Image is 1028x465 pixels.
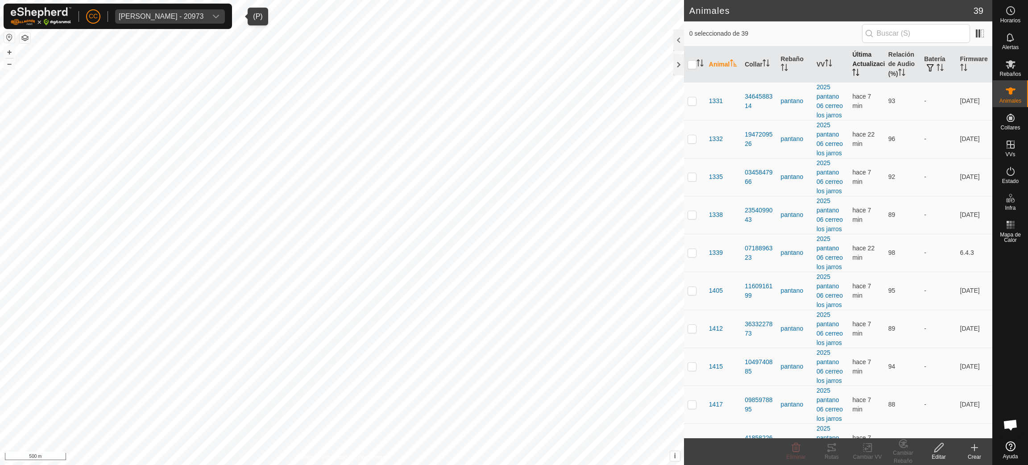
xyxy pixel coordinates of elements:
div: dropdown trigger [207,9,225,24]
td: - [920,310,956,348]
span: 13 oct 2025, 16:05 [852,93,871,109]
span: Eliminar [786,454,805,460]
p-sorticon: Activar para ordenar [696,61,704,68]
a: 2025 pantano 06 cerreo los jarros [817,425,843,460]
span: 1331 [709,96,723,106]
th: Firmware [957,46,992,83]
div: pantano [781,172,809,182]
p-sorticon: Activar para ordenar [960,65,967,72]
span: Horarios [1000,18,1020,23]
span: 96 [888,135,895,142]
span: Animales [999,98,1021,104]
div: [PERSON_NAME] - 20973 [119,13,203,20]
span: 98 [888,249,895,256]
th: Batería [920,46,956,83]
div: Crear [957,453,992,461]
div: 2354099043 [745,206,773,224]
div: Chat abierto [997,411,1024,438]
th: VV [813,46,849,83]
span: 13 oct 2025, 16:05 [852,282,871,299]
td: [DATE] [957,423,992,461]
td: [DATE] [957,348,992,386]
div: 1049740885 [745,357,773,376]
td: [DATE] [957,158,992,196]
div: Rutas [814,453,850,461]
div: 4185822699 [745,433,773,452]
img: Logo Gallagher [11,7,71,25]
span: 1412 [709,324,723,333]
button: – [4,58,15,69]
div: 0345847966 [745,168,773,187]
td: [DATE] [957,82,992,120]
span: 89 [888,211,895,218]
span: Mapa de Calor [995,232,1026,243]
a: 2025 pantano 06 cerreo los jarros [817,121,843,157]
span: Rebaños [999,71,1021,77]
td: [DATE] [957,386,992,423]
span: VVs [1005,152,1015,157]
span: 1415 [709,362,723,371]
span: 1417 [709,400,723,409]
span: 92 [888,173,895,180]
button: Restablecer Mapa [4,32,15,43]
a: 2025 pantano 06 cerreo los jarros [817,311,843,346]
span: i [674,452,676,460]
span: 13 oct 2025, 16:05 [852,320,871,337]
span: 94 [888,363,895,370]
span: 1335 [709,172,723,182]
td: - [920,272,956,310]
span: 13 oct 2025, 16:05 [852,396,871,413]
a: 2025 pantano 06 cerreo los jarros [817,235,843,270]
td: - [920,386,956,423]
td: - [920,158,956,196]
p-sorticon: Activar para ordenar [937,65,944,72]
p-sorticon: Activar para ordenar [730,61,737,68]
th: Rebaño [777,46,813,83]
span: Ayuda [1003,454,1018,459]
div: pantano [781,362,809,371]
span: Estado [1002,179,1019,184]
td: - [920,82,956,120]
p-sorticon: Activar para ordenar [781,65,788,72]
button: + [4,47,15,58]
div: 0718896323 [745,244,773,262]
div: 1947209526 [745,130,773,149]
span: 1339 [709,248,723,257]
td: [DATE] [957,310,992,348]
td: - [920,348,956,386]
span: Collares [1000,125,1020,130]
td: - [920,423,956,461]
a: 2025 pantano 06 cerreo los jarros [817,197,843,232]
td: - [920,234,956,272]
div: pantano [781,248,809,257]
h2: Animales [689,5,974,16]
button: i [670,451,680,461]
div: Cambiar Rebaño [885,449,921,465]
div: 0985978895 [745,395,773,414]
button: Capas del Mapa [20,33,30,43]
td: [DATE] [957,196,992,234]
span: 39 [974,4,983,17]
span: Alertas [1002,45,1019,50]
a: 2025 pantano 06 cerreo los jarros [817,387,843,422]
th: Collar [741,46,777,83]
span: 0 seleccionado de 39 [689,29,862,38]
span: 13 oct 2025, 16:05 [852,358,871,375]
span: 13 oct 2025, 16:05 [852,434,871,451]
span: 88 [888,401,895,408]
a: Ayuda [993,438,1028,463]
p-sorticon: Activar para ordenar [852,70,859,77]
span: Infra [1005,205,1016,211]
a: 2025 pantano 06 cerreo los jarros [817,273,843,308]
span: Rafael Ovispo Rodriguez - 20973 [115,9,207,24]
span: 13 oct 2025, 16:05 [852,207,871,223]
span: 1422 [709,438,723,447]
div: pantano [781,96,809,106]
div: 3633227873 [745,320,773,338]
td: - [920,120,956,158]
div: pantano [781,286,809,295]
div: pantano [781,324,809,333]
span: 13 oct 2025, 16:05 [852,169,871,185]
div: Cambiar VV [850,453,885,461]
td: [DATE] [957,120,992,158]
